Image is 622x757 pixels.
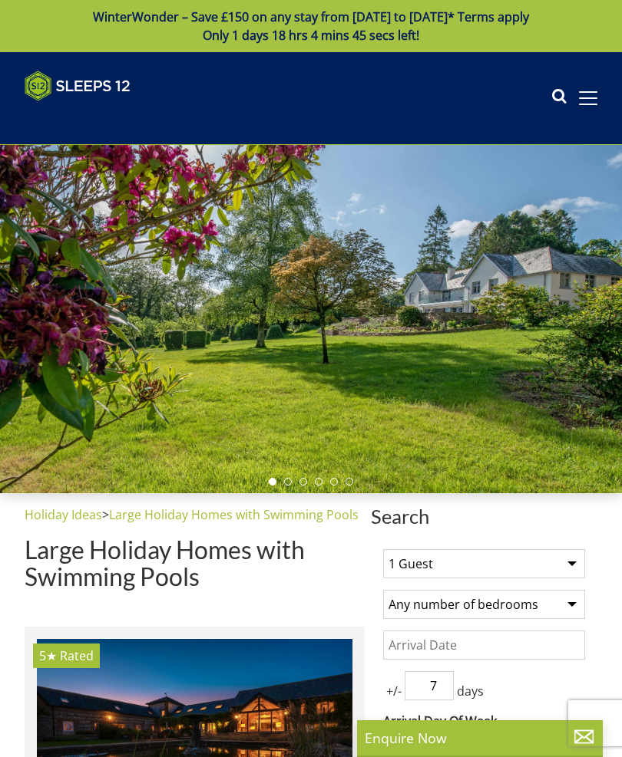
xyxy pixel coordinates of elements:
span: Rated [60,647,94,664]
a: Holiday Ideas [25,506,102,523]
label: Arrival Day Of Week [383,712,585,730]
iframe: Customer reviews powered by Trustpilot [17,110,178,123]
a: Large Holiday Homes with Swimming Pools [109,506,359,523]
span: > [102,506,109,523]
span: +/- [383,682,405,700]
span: House On The Hill has a 5 star rating under the Quality in Tourism Scheme [39,647,57,664]
input: Arrival Date [383,630,585,660]
span: days [454,682,487,700]
p: Enquire Now [365,728,595,748]
span: Search [371,505,597,527]
h1: Large Holiday Homes with Swimming Pools [25,536,365,590]
span: Only 1 days 18 hrs 4 mins 45 secs left! [203,27,419,44]
img: Sleeps 12 [25,71,131,101]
